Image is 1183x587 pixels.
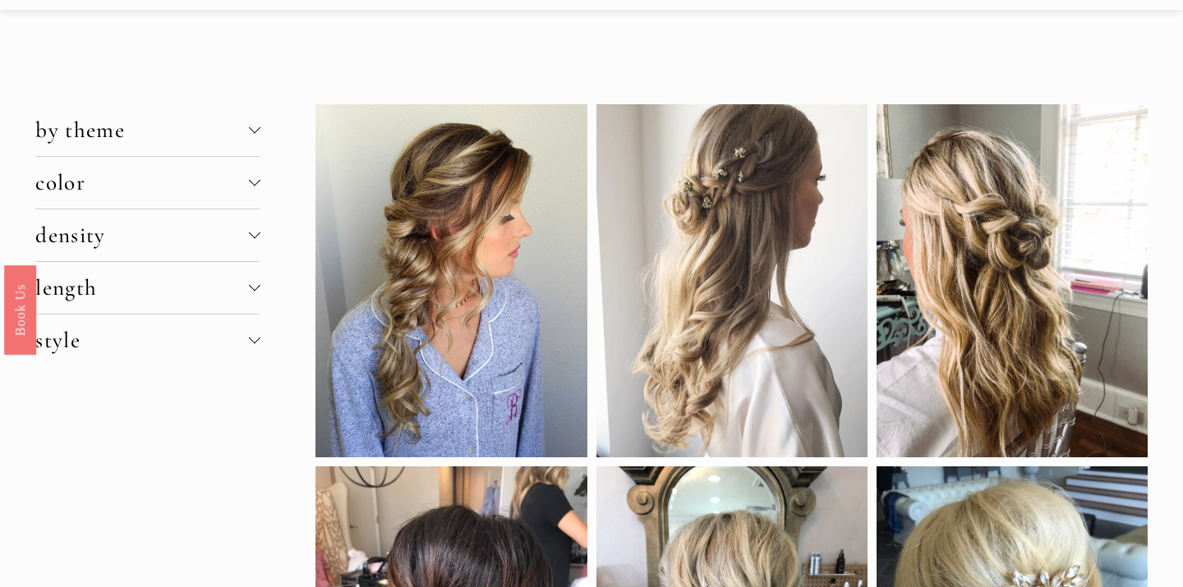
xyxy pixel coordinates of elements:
button: density [35,209,260,261]
span: color [35,169,248,196]
span: length [35,274,248,301]
button: length [35,262,260,314]
a: Book Us [4,264,36,354]
button: color [35,157,260,209]
span: density [35,222,248,249]
span: by theme [35,117,248,144]
span: style [35,327,248,354]
button: by theme [35,104,260,156]
button: style [35,314,260,366]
